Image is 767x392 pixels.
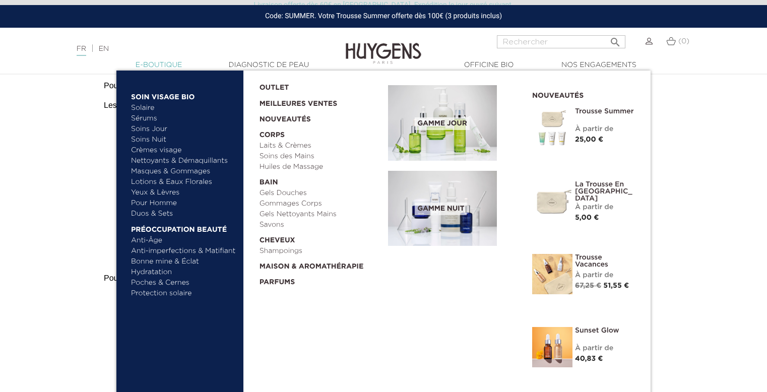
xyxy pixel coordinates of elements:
[678,38,689,45] span: (0)
[260,172,381,188] a: Bain
[131,198,236,209] a: Pour Homme
[131,219,236,235] a: Préoccupation beauté
[260,220,381,230] a: Savons
[131,177,236,187] a: Lotions & Eaux Florales
[218,60,319,71] a: Diagnostic de peau
[260,246,381,256] a: Shampoings
[415,203,467,215] span: Gamme nuit
[131,267,236,278] a: Hydratation
[260,256,381,272] a: Maison & Aromathérapie
[575,108,635,115] a: Trousse Summer
[104,101,399,110] span: Les ingrédients suivants indiquent que votre produit contient des huiles minérales :
[72,43,312,55] div: |
[388,85,517,161] a: Gamme jour
[606,32,624,46] button: 
[575,254,635,268] a: Trousse Vacances
[260,109,381,125] a: Nouveautés
[532,88,635,100] h2: Nouveautés
[532,254,572,294] img: La Trousse vacances
[575,355,603,362] span: 40,83 €
[131,166,236,177] a: Masques & Gommages
[388,171,517,246] a: Gamme nuit
[575,181,635,202] a: La Trousse en [GEOGRAPHIC_DATA]
[131,124,236,135] a: Soins Jour
[131,135,227,145] a: Soins Nuit
[131,187,236,198] a: Yeux & Lèvres
[131,156,236,166] a: Nettoyants & Démaquillants
[260,272,381,288] a: Parfums
[532,181,572,221] img: La Trousse en Coton
[131,288,236,299] a: Protection solaire
[131,113,236,124] a: Sérums
[388,171,497,246] img: routine_nuit_banner.jpg
[575,124,635,135] div: À partir de
[575,327,635,334] a: Sunset Glow
[260,151,381,162] a: Soins des Mains
[575,270,635,281] div: À partir de
[575,136,603,143] span: 25,00 €
[575,282,601,289] span: 67,25 €
[260,78,372,93] a: OUTLET
[104,274,616,283] span: Pour une peau saine et protégée, il est donc recommandé de favoriser l’utilisation de produits di...
[532,108,572,148] img: Trousse Summer
[131,235,236,246] a: Anti-Âge
[260,188,381,199] a: Gels Douches
[497,35,625,48] input: Rechercher
[609,33,621,45] i: 
[388,85,497,161] img: routine_jour_banner.jpg
[603,282,629,289] span: 51,55 €
[131,246,236,256] a: Anti-imperfections & Matifiant
[346,27,421,66] img: Huygens
[77,45,86,56] a: FR
[532,327,572,367] img: Sunset glow- un teint éclatant
[260,162,381,172] a: Huiles de Massage
[131,256,236,267] a: Bonne mine & Éclat
[260,93,372,109] a: Meilleures Ventes
[260,230,381,246] a: Cheveux
[575,214,599,221] span: 5,00 €
[131,103,236,113] a: Solaire
[260,125,381,141] a: Corps
[131,87,236,103] a: Soin Visage Bio
[438,60,539,71] a: Officine Bio
[131,209,236,219] a: Duos & Sets
[104,82,435,90] span: Pour repérer la présence d’huiles minérales dans vos produits, il faudra vous intéresser à
[260,141,381,151] a: Laits & Crèmes
[415,117,469,130] span: Gamme jour
[108,60,209,71] a: E-Boutique
[260,209,381,220] a: Gels Nettoyants Mains
[131,278,236,288] a: Poches & Cernes
[575,343,635,354] div: À partir de
[260,199,381,209] a: Gommages Corps
[131,145,236,156] a: Crèmes visage
[575,202,635,213] div: À partir de
[548,60,649,71] a: Nos engagements
[99,45,109,52] a: EN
